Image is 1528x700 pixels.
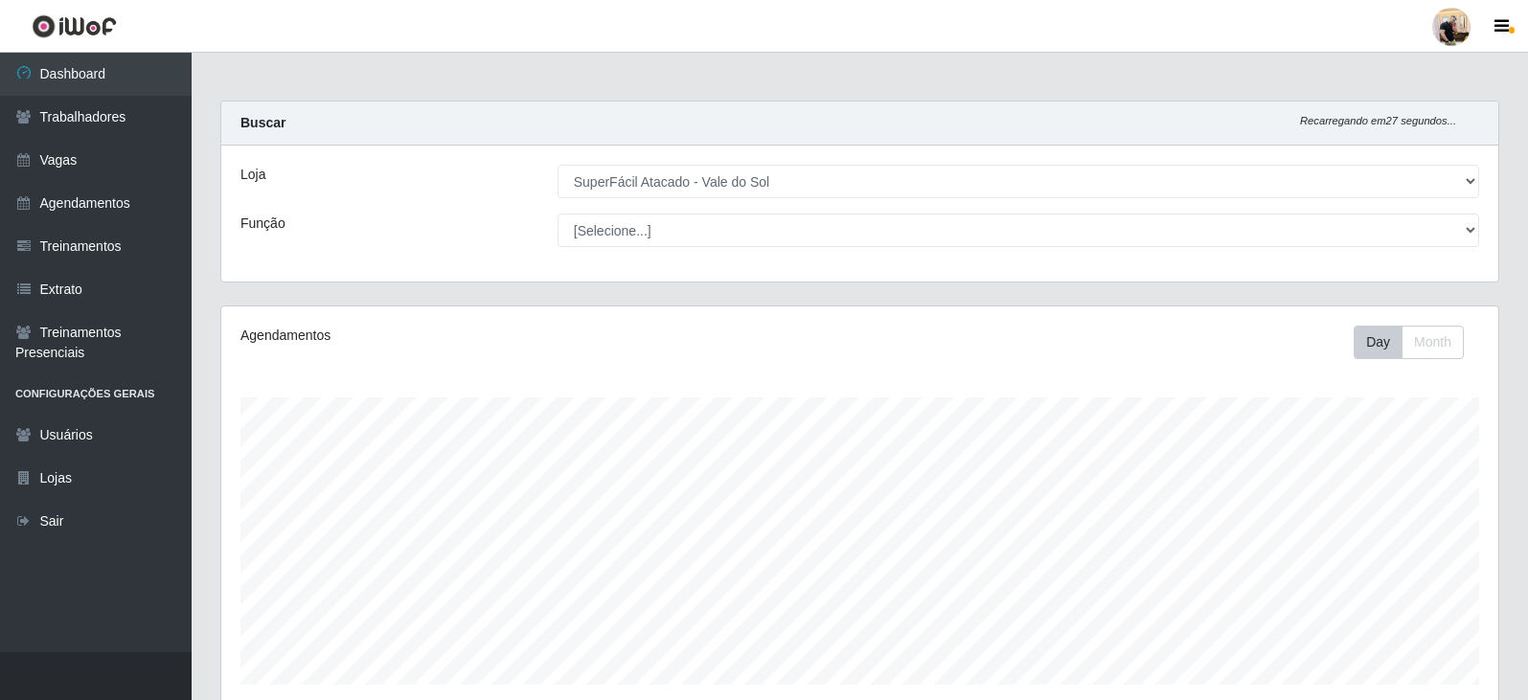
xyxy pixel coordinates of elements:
label: Loja [240,165,265,185]
div: Agendamentos [240,326,740,346]
div: Toolbar with button groups [1354,326,1479,359]
div: First group [1354,326,1464,359]
strong: Buscar [240,115,285,130]
button: Month [1402,326,1464,359]
img: CoreUI Logo [32,14,117,38]
label: Função [240,214,285,234]
button: Day [1354,326,1403,359]
i: Recarregando em 27 segundos... [1300,115,1456,126]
